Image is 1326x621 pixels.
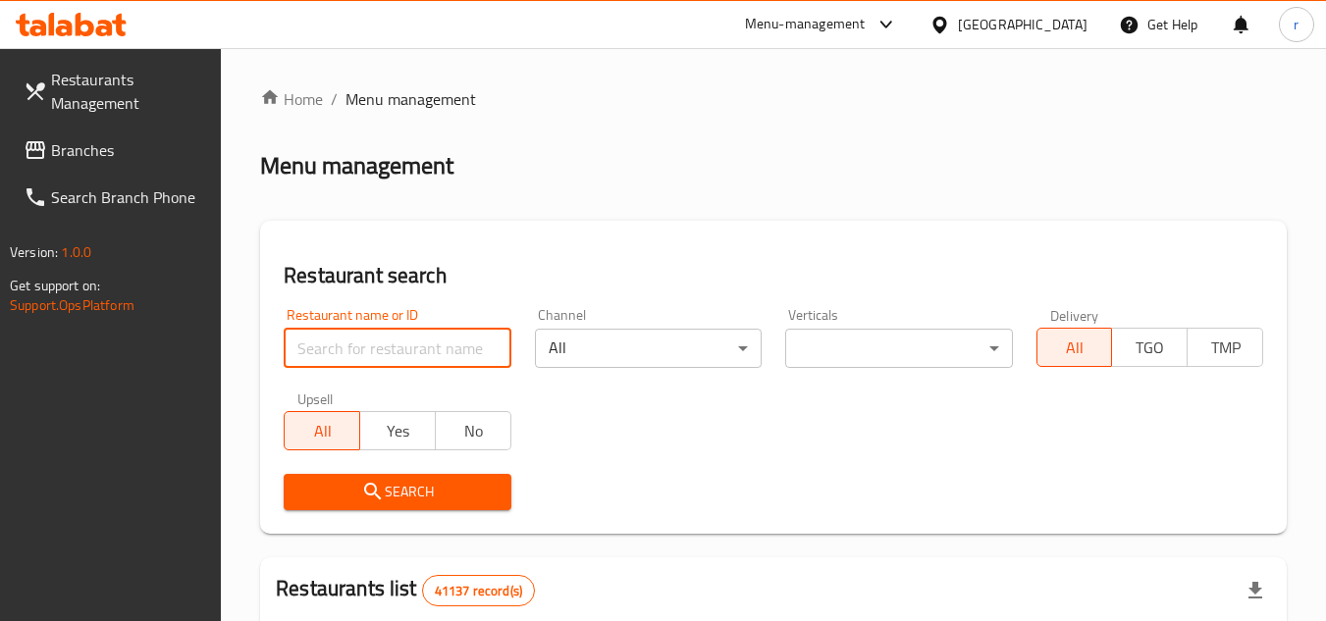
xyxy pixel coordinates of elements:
[51,185,206,209] span: Search Branch Phone
[785,329,1012,368] div: ​
[299,480,495,504] span: Search
[345,87,476,111] span: Menu management
[1232,567,1279,614] div: Export file
[444,417,504,445] span: No
[1036,328,1113,367] button: All
[260,87,1287,111] nav: breadcrumb
[368,417,428,445] span: Yes
[331,87,338,111] li: /
[535,329,762,368] div: All
[284,474,510,510] button: Search
[1294,14,1299,35] span: r
[1045,334,1105,362] span: All
[51,68,206,115] span: Restaurants Management
[435,411,511,450] button: No
[8,56,222,127] a: Restaurants Management
[284,411,360,450] button: All
[745,13,866,36] div: Menu-management
[10,239,58,265] span: Version:
[1195,334,1255,362] span: TMP
[260,87,323,111] a: Home
[1050,308,1099,322] label: Delivery
[423,582,534,600] span: 41137 record(s)
[276,574,535,606] h2: Restaurants list
[1120,334,1180,362] span: TGO
[10,273,100,298] span: Get support on:
[297,391,334,405] label: Upsell
[8,127,222,174] a: Branches
[1187,328,1263,367] button: TMP
[8,174,222,221] a: Search Branch Phone
[10,292,134,318] a: Support.OpsPlatform
[284,261,1263,290] h2: Restaurant search
[359,411,436,450] button: Yes
[61,239,91,265] span: 1.0.0
[292,417,352,445] span: All
[284,329,510,368] input: Search for restaurant name or ID..
[422,575,535,606] div: Total records count
[260,150,453,181] h2: Menu management
[1111,328,1188,367] button: TGO
[51,138,206,162] span: Branches
[958,14,1087,35] div: [GEOGRAPHIC_DATA]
